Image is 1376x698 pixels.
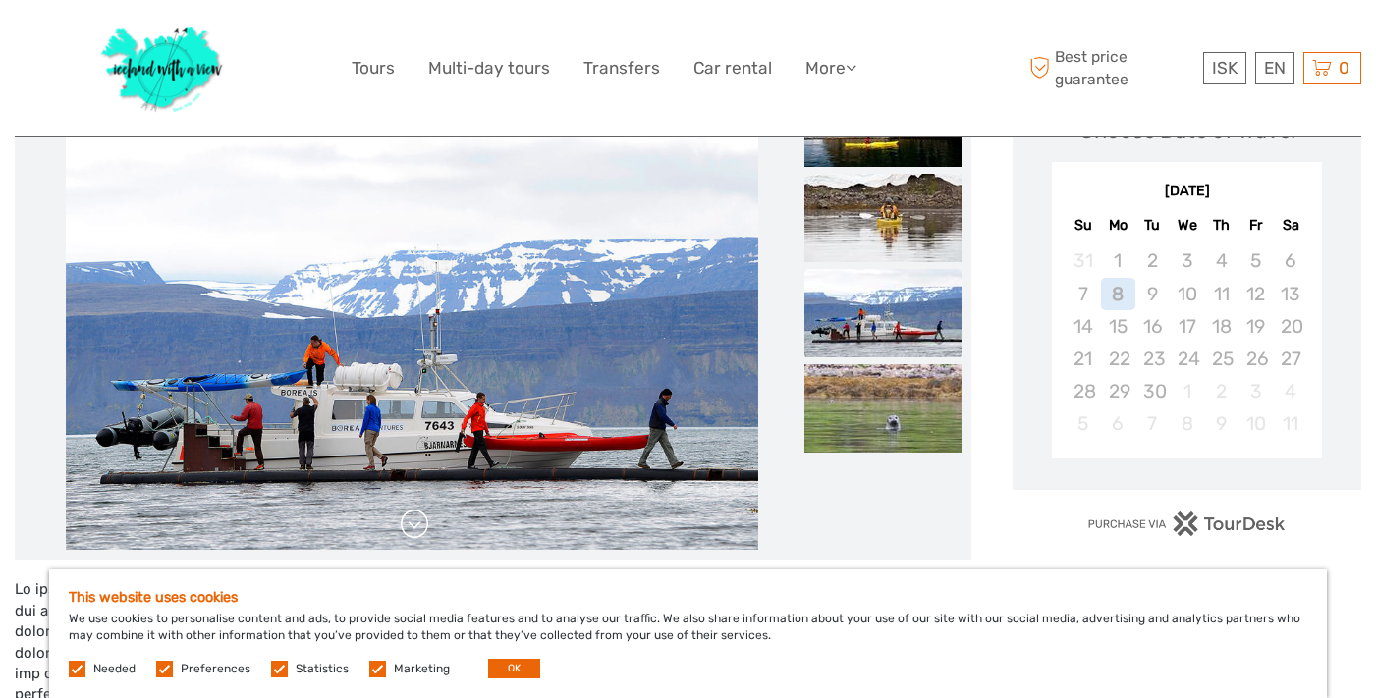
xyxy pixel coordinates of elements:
a: Tours [352,54,395,82]
div: Not available Saturday, September 27th, 2025 [1273,343,1307,375]
div: Not available Friday, September 26th, 2025 [1238,343,1273,375]
div: Mo [1101,212,1135,239]
button: Open LiveChat chat widget [226,30,249,54]
a: Transfers [583,54,660,82]
div: Not available Sunday, September 14th, 2025 [1066,310,1100,343]
img: 1077-ca632067-b948-436b-9c7a-efe9894e108b_logo_big.jpg [91,15,235,122]
div: We use cookies to personalise content and ads, to provide social media features and to analyse ou... [49,569,1327,698]
div: Not available Wednesday, September 24th, 2025 [1170,343,1204,375]
div: Not available Wednesday, September 17th, 2025 [1170,310,1204,343]
label: Needed [93,661,136,677]
img: 467f607894ba4ed8b000b4dc1c263d21_slider_thumbnail.jpg [804,269,962,357]
h5: This website uses cookies [69,589,1307,606]
div: Not available Thursday, September 18th, 2025 [1204,310,1238,343]
div: Th [1204,212,1238,239]
div: Su [1066,212,1100,239]
div: Not available Tuesday, September 23rd, 2025 [1135,343,1170,375]
div: Not available Saturday, September 20th, 2025 [1273,310,1307,343]
div: Sa [1273,212,1307,239]
button: OK [488,659,540,678]
div: month 2025-09 [1058,244,1315,440]
img: 31dd9dfdb69049d398768cb88456b294_slider_thumbnail.jpg [804,174,962,262]
div: Not available Saturday, September 13th, 2025 [1273,278,1307,310]
div: Not available Tuesday, September 9th, 2025 [1135,278,1170,310]
div: Not available Saturday, September 6th, 2025 [1273,244,1307,277]
div: Not available Friday, September 12th, 2025 [1238,278,1273,310]
div: Tu [1135,212,1170,239]
div: [DATE] [1052,182,1322,202]
img: d3cb6fbd3a6b4f06967d406f2f55193f_slider_thumbnail.jpg [804,364,962,453]
div: Not available Sunday, September 28th, 2025 [1066,375,1100,407]
div: Not available Tuesday, September 2nd, 2025 [1135,244,1170,277]
div: Not available Tuesday, September 16th, 2025 [1135,310,1170,343]
div: Not available Wednesday, September 10th, 2025 [1170,278,1204,310]
div: Not available Monday, September 22nd, 2025 [1101,343,1135,375]
div: Not available Thursday, October 9th, 2025 [1204,407,1238,440]
img: 467f607894ba4ed8b000b4dc1c263d21_main_slider.jpg [66,79,759,550]
a: Multi-day tours [428,54,550,82]
div: Not available Thursday, September 25th, 2025 [1204,343,1238,375]
a: More [805,54,856,82]
div: Not available Friday, October 10th, 2025 [1238,407,1273,440]
div: Not available Friday, October 3rd, 2025 [1238,375,1273,407]
img: PurchaseViaTourDesk.png [1087,511,1287,536]
div: Not available Wednesday, September 3rd, 2025 [1170,244,1204,277]
div: Not available Monday, September 1st, 2025 [1101,244,1135,277]
div: Not available Sunday, September 7th, 2025 [1066,278,1100,310]
label: Marketing [394,661,450,677]
div: Not available Monday, September 15th, 2025 [1101,310,1135,343]
div: Not available Thursday, October 2nd, 2025 [1204,375,1238,407]
div: Not available Wednesday, October 1st, 2025 [1170,375,1204,407]
div: Not available Thursday, September 4th, 2025 [1204,244,1238,277]
p: We're away right now. Please check back later! [28,34,222,50]
div: Not available Sunday, October 5th, 2025 [1066,407,1100,440]
div: Not available Monday, October 6th, 2025 [1101,407,1135,440]
div: Not available Friday, September 19th, 2025 [1238,310,1273,343]
label: Preferences [181,661,250,677]
label: Statistics [296,661,349,677]
div: Not available Friday, September 5th, 2025 [1238,244,1273,277]
a: Car rental [693,54,772,82]
span: Best price guarantee [1024,46,1198,89]
span: 0 [1336,58,1352,78]
div: Not available Saturday, October 11th, 2025 [1273,407,1307,440]
div: Not available Sunday, August 31st, 2025 [1066,244,1100,277]
div: Not available Sunday, September 21st, 2025 [1066,343,1100,375]
div: Not available Wednesday, October 8th, 2025 [1170,407,1204,440]
div: Not available Thursday, September 11th, 2025 [1204,278,1238,310]
div: Not available Tuesday, October 7th, 2025 [1135,407,1170,440]
div: Not available Monday, September 29th, 2025 [1101,375,1135,407]
div: Not available Monday, September 8th, 2025 [1101,278,1135,310]
span: ISK [1212,58,1238,78]
div: EN [1255,52,1294,84]
div: Not available Tuesday, September 30th, 2025 [1135,375,1170,407]
div: Not available Saturday, October 4th, 2025 [1273,375,1307,407]
div: Fr [1238,212,1273,239]
div: We [1170,212,1204,239]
